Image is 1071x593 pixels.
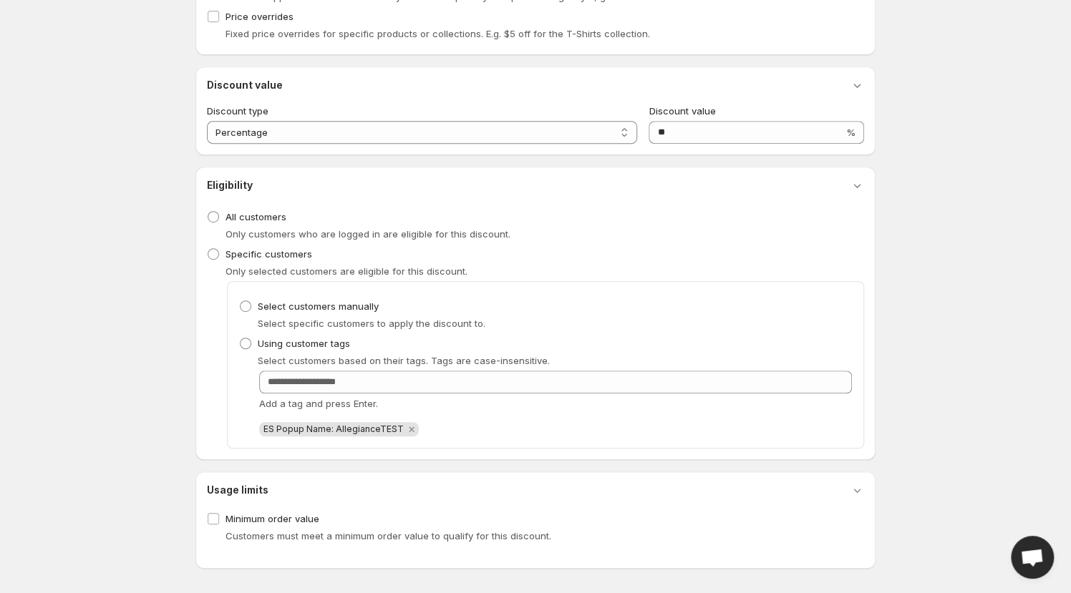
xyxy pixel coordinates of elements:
a: Open chat [1011,536,1054,579]
button: Remove ES Popup Name: AllegianceTEST [405,423,418,436]
span: Only selected customers are eligible for this discount. [226,265,467,277]
span: Add a tag and press Enter. [259,398,378,409]
span: All customers [226,211,286,222]
span: Discount value [649,105,715,117]
span: Specific customers [226,248,312,260]
h3: Eligibility [207,178,253,192]
span: Minimum order value [226,513,319,524]
span: Fixed price overrides for specific products or collections. E.g. $5 off for the T-Shirts collection. [226,28,650,39]
h3: Discount value [207,78,283,92]
span: Select customers manually [258,300,379,312]
span: ES Popup Name: AllegianceTEST [263,423,404,434]
span: Using customer tags [258,338,350,349]
span: Select specific customers to apply the discount to. [258,318,485,329]
span: % [846,127,856,138]
span: Discount type [207,105,268,117]
span: Customers must meet a minimum order value to qualify for this discount. [226,530,551,541]
span: Select customers based on their tags. Tags are case-insensitive. [258,355,550,366]
h3: Usage limits [207,483,268,497]
span: Only customers who are logged in are eligible for this discount. [226,228,510,240]
span: Price overrides [226,11,294,22]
